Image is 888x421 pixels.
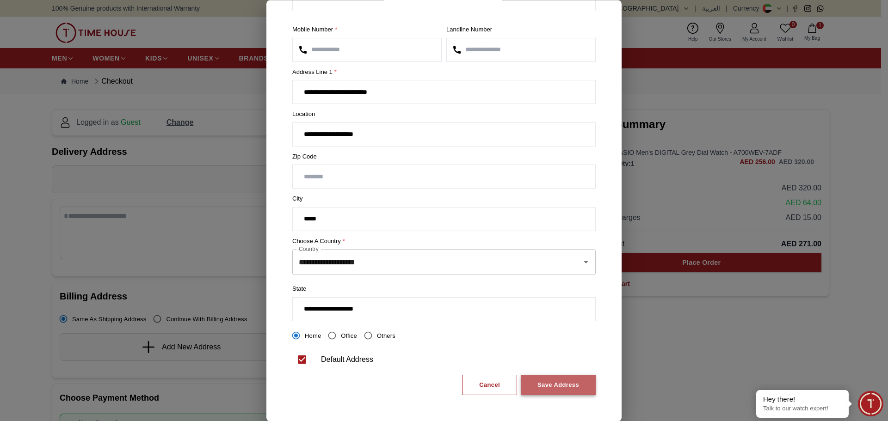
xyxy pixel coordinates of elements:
button: Cancel [462,375,517,396]
button: Save Address [521,375,596,396]
label: City [292,195,596,204]
label: Country [299,245,319,253]
label: Address Line 1 [292,67,596,77]
label: Zip Code [292,152,596,161]
span: Home [305,332,321,339]
div: Cancel [479,380,500,390]
div: Hey there! [763,395,842,404]
label: Landline Number [446,25,596,35]
label: Mobile Number [292,25,442,35]
label: Location [292,110,596,119]
div: Chat Widget [858,391,883,416]
button: Open [580,256,592,269]
div: Default Address [321,354,373,365]
p: Talk to our watch expert! [763,405,842,413]
span: Office [341,332,357,339]
label: Choose a country [292,237,596,246]
span: Others [377,332,395,339]
label: State [292,285,596,294]
div: Save Address [537,380,579,390]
